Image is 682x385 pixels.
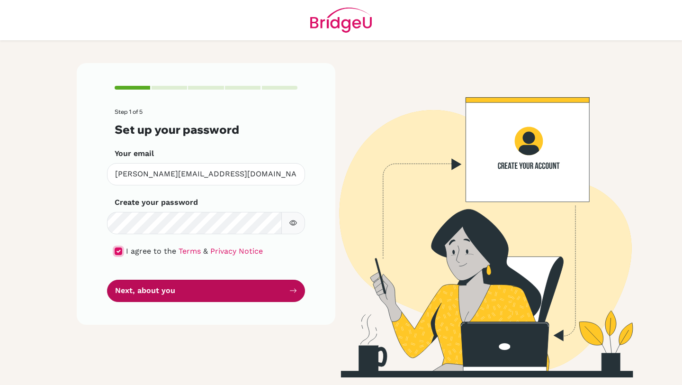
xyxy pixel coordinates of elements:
h3: Set up your password [115,123,297,137]
label: Create your password [115,197,198,208]
span: Step 1 of 5 [115,108,143,115]
label: Your email [115,148,154,159]
a: Terms [179,247,201,256]
span: I agree to the [126,247,176,256]
input: Insert your email* [107,163,305,185]
button: Next, about you [107,280,305,302]
a: Privacy Notice [210,247,263,256]
span: & [203,247,208,256]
